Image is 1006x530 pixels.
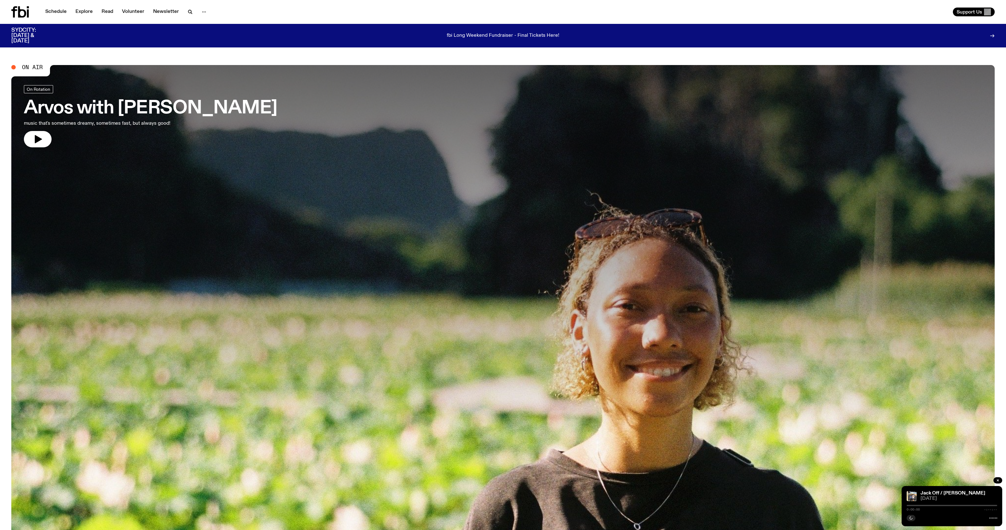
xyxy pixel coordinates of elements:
[957,9,982,15] span: Support Us
[984,508,997,511] span: -:--:--
[907,508,920,511] span: 0:00:00
[920,496,997,501] span: [DATE]
[98,8,117,16] a: Read
[72,8,97,16] a: Explore
[24,100,277,117] h3: Arvos with [PERSON_NAME]
[24,85,53,93] a: On Rotation
[953,8,995,16] button: Support Us
[22,64,43,70] span: On Air
[447,33,559,39] p: fbi Long Weekend Fundraiser - Final Tickets Here!
[920,491,985,496] a: Jack Off / [PERSON_NAME]
[24,85,277,147] a: Arvos with [PERSON_NAME]music that's sometimes dreamy, sometimes fast, but always good!
[27,87,50,91] span: On Rotation
[149,8,183,16] a: Newsletter
[118,8,148,16] a: Volunteer
[24,120,185,127] p: music that's sometimes dreamy, sometimes fast, but always good!
[907,491,917,501] img: Ricky Albeck + Violinist Tom on the street leaning against the front window of the fbi station
[11,28,52,44] h3: SYDCITY: [DATE] & [DATE]
[41,8,70,16] a: Schedule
